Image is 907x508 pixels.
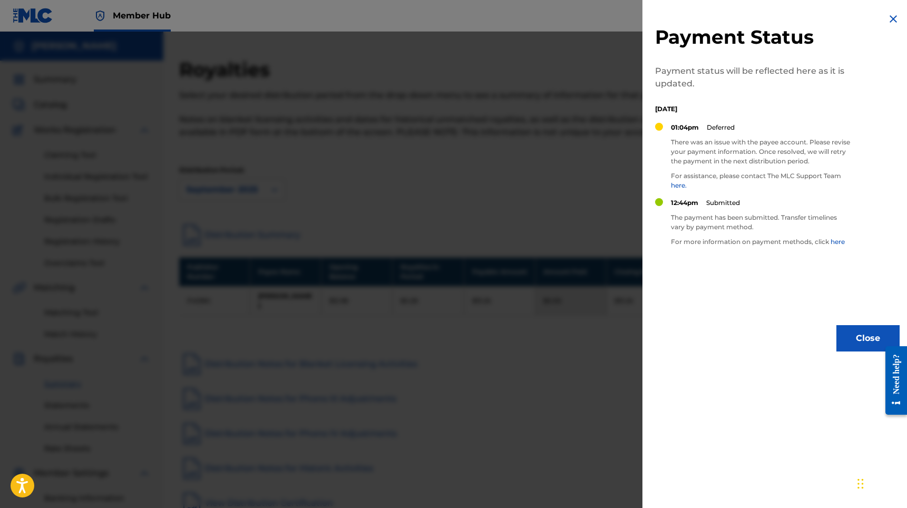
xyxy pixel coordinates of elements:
img: MLC Logo [13,8,53,23]
span: Member Hub [113,9,171,22]
p: 12:44pm [671,198,698,208]
p: Deferred [707,123,735,132]
p: Payment status will be reflected here as it is updated. [655,65,850,90]
p: For more information on payment methods, click [671,237,850,247]
iframe: Resource Center [877,338,907,423]
a: here [831,238,845,246]
p: The payment has been submitted. Transfer timelines vary by payment method. [671,213,850,232]
p: There was an issue with the payee account. Please revise your payment information. Once resolved,... [671,138,850,166]
div: Widget de chat [854,457,907,508]
h2: Payment Status [655,25,850,49]
img: Top Rightsholder [94,9,106,22]
iframe: Chat Widget [854,457,907,508]
div: Arrastrar [857,468,864,500]
p: For assistance, please contact The MLC Support Team [671,171,850,190]
p: 01:04pm [671,123,699,132]
p: [DATE] [655,104,850,114]
a: here. [671,181,687,189]
button: Close [836,325,900,351]
p: Submitted [706,198,740,208]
